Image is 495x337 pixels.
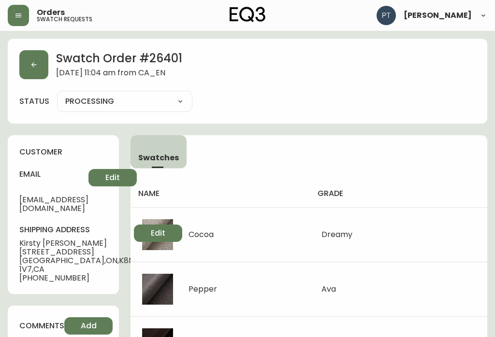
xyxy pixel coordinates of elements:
img: bb43db72-88c0-4a45-b004-9c14a69d94f3.jpg-thumb.jpg [142,219,173,250]
span: Dreamy [321,229,352,240]
img: logo [230,7,265,22]
h4: name [138,188,302,199]
button: Edit [88,169,137,186]
h4: shipping address [19,225,134,235]
h5: swatch requests [37,16,92,22]
h2: Swatch Order # 26401 [56,50,182,69]
button: Edit [134,225,182,242]
div: Cocoa [189,230,214,239]
span: Orders [37,9,65,16]
h4: grade [318,188,480,199]
button: Add [64,317,113,335]
span: Edit [151,228,165,239]
span: [EMAIL_ADDRESS][DOMAIN_NAME] [19,196,88,213]
span: Ava [321,283,336,295]
span: Kirsty [PERSON_NAME] [19,239,134,248]
span: Add [81,321,97,331]
h4: email [19,169,88,180]
span: [GEOGRAPHIC_DATA] , ON , K8N 1V7 , CA [19,256,134,274]
div: Pepper [189,285,217,294]
h4: customer [19,147,107,157]
label: status [19,96,49,107]
img: 07c9338c-f67a-4e1d-a5a9-326643215ad9.jpg-thumb.jpg [142,274,173,305]
img: 986dcd8e1aab7847125929f325458823 [377,6,396,25]
span: [STREET_ADDRESS] [19,248,134,256]
h4: comments [19,321,64,331]
span: Swatches [138,153,179,163]
span: Edit [105,172,120,183]
span: [DATE] 11:04 am from CA_EN [56,69,182,79]
span: [PERSON_NAME] [404,12,472,19]
span: [PHONE_NUMBER] [19,274,134,282]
